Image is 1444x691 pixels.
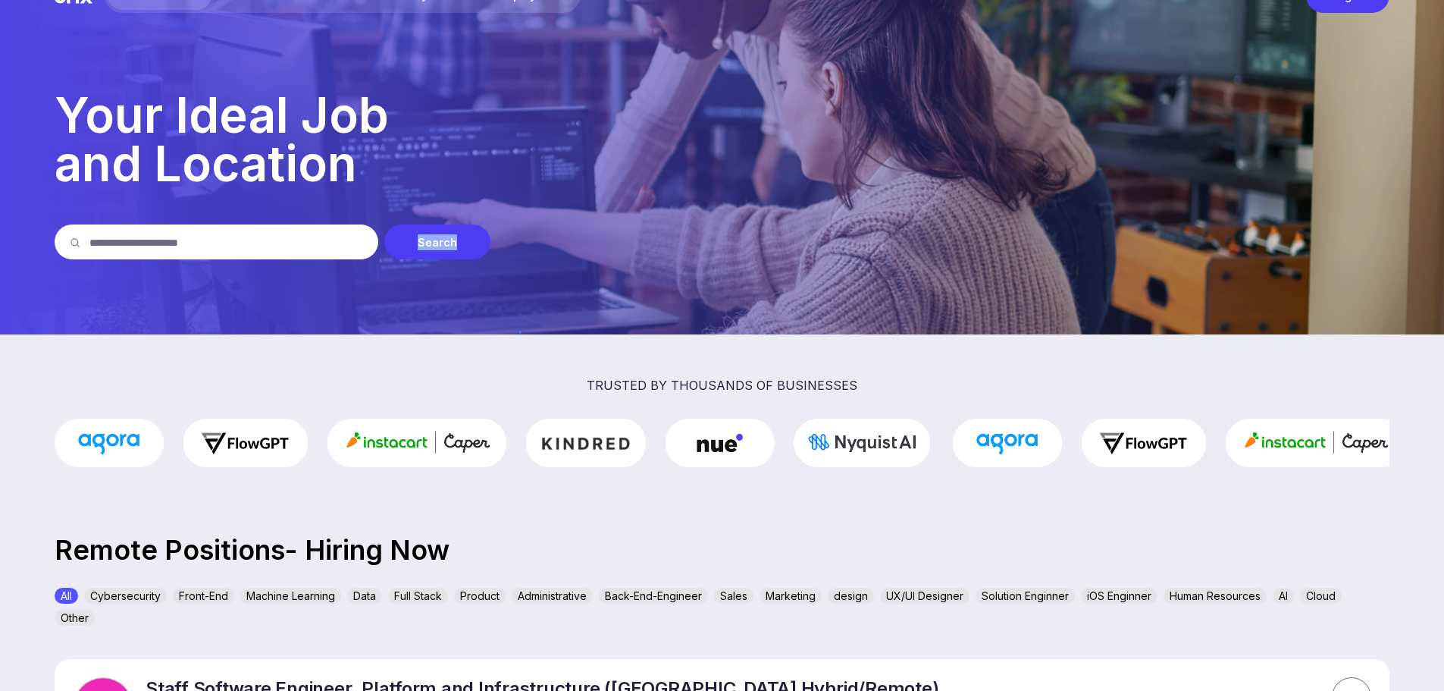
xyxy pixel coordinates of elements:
div: UX/UI Designer [880,588,969,604]
div: AI [1273,588,1294,604]
div: Sales [714,588,753,604]
div: Front-End [173,588,234,604]
div: design [828,588,874,604]
div: Marketing [760,588,822,604]
div: Back-End-Engineer [599,588,708,604]
div: Machine Learning [240,588,341,604]
div: Full Stack [388,588,448,604]
p: Your Ideal Job and Location [55,91,1389,188]
div: Cloud [1300,588,1342,604]
div: iOS Enginner [1081,588,1157,604]
div: Product [454,588,506,604]
div: Cybersecurity [84,588,167,604]
div: Administrative [512,588,593,604]
div: All [55,588,78,604]
div: Solution Enginner [976,588,1075,604]
div: Data [347,588,382,604]
div: Other [55,610,95,626]
div: Human Resources [1164,588,1267,604]
div: Search [384,225,490,259]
